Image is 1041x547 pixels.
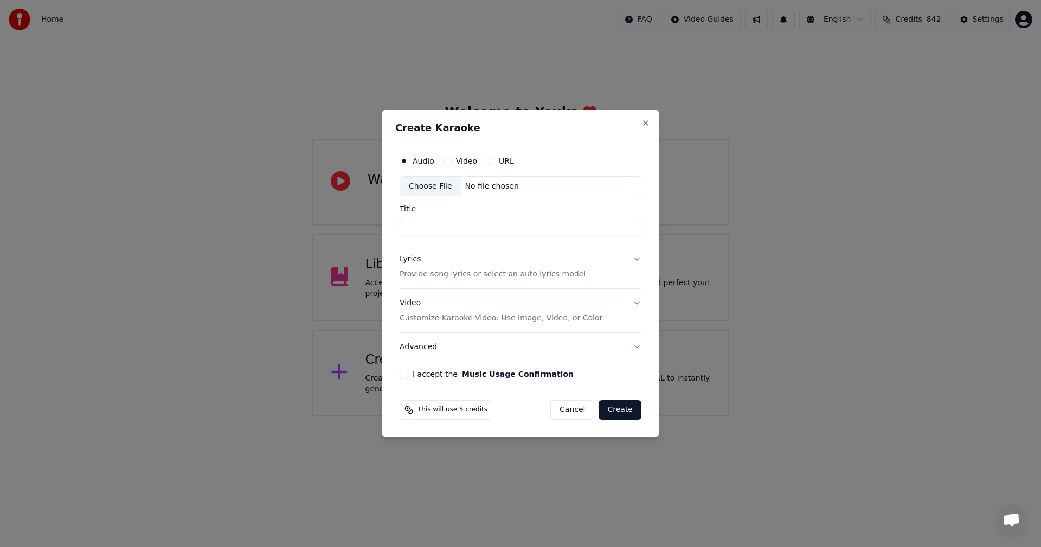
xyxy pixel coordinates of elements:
[395,123,646,133] h2: Create Karaoke
[400,177,461,196] div: Choose File
[400,298,602,324] div: Video
[499,157,514,165] label: URL
[400,254,421,265] div: Lyrics
[462,370,574,378] button: I accept the
[599,400,641,420] button: Create
[417,406,487,414] span: This will use 5 credits
[461,181,523,192] div: No file chosen
[400,333,641,361] button: Advanced
[400,205,641,213] label: Title
[413,370,574,378] label: I accept the
[400,289,641,333] button: VideoCustomize Karaoke Video: Use Image, Video, or Color
[550,400,594,420] button: Cancel
[400,246,641,289] button: LyricsProvide song lyrics or select an auto lyrics model
[400,269,586,280] p: Provide song lyrics or select an auto lyrics model
[400,313,602,324] p: Customize Karaoke Video: Use Image, Video, or Color
[413,157,434,165] label: Audio
[456,157,477,165] label: Video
